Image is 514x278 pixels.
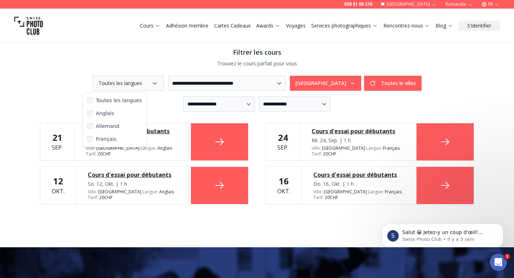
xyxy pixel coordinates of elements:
div: Do. 16, Okt. | 1 h [313,180,405,188]
div: So. 12, Okt. | 1 h [88,180,179,188]
button: S'identifier [459,21,500,31]
div: Toutes les langues [83,92,147,147]
span: Anglais [159,189,174,195]
b: 16 [279,175,289,187]
span: Langue : [141,145,156,151]
a: Cours d'essai pour débutants [312,127,405,135]
button: [GEOGRAPHIC_DATA] [290,76,361,91]
button: Cours [137,21,163,31]
a: Rencontrez-nous [383,22,430,29]
a: Cours d'essai pour débutants [88,170,179,179]
b: 21 [52,131,62,143]
div: Okt. [277,175,290,195]
div: Sep. [277,132,288,152]
a: Cartes Cadeaux [214,22,251,29]
div: [GEOGRAPHIC_DATA] 20 CHF [313,189,405,200]
button: Rencontrez-nous [381,21,433,31]
span: Ville : [313,189,323,195]
div: [GEOGRAPHIC_DATA] 20 CHF [86,145,179,157]
button: Toutes le villes [364,76,422,91]
div: [GEOGRAPHIC_DATA] 20 CHF [88,189,179,200]
div: [GEOGRAPHIC_DATA] 20 CHF [312,145,405,157]
span: Langue : [368,189,384,195]
div: Sep. [52,132,63,152]
span: Français [383,145,400,151]
a: Cours d'essai pour débutants [313,170,405,179]
a: Blog [435,22,453,29]
h3: Filtrer les cours [40,47,474,57]
span: Langue : [366,145,382,151]
span: 1 [504,254,510,259]
span: Allemand [96,123,120,130]
span: Tarif : [313,194,324,200]
input: Français [87,136,93,142]
button: Services photographiques [308,21,381,31]
button: Adhésion membre [163,21,211,31]
button: Blog [433,21,456,31]
span: Anglais [96,110,114,117]
button: Awards [253,21,283,31]
div: Mi. 24, Sep. | 1 h [312,137,405,144]
div: Okt. [52,175,65,195]
button: Voyages [283,21,308,31]
a: 058 51 00 270 [344,1,372,7]
a: Cours [140,22,160,29]
span: Anglais [157,145,172,151]
a: Adhésion membre [166,22,208,29]
span: Toutes les langues [96,97,142,104]
span: Ville : [86,145,95,151]
span: Français [385,189,402,195]
iframe: Intercom notifications message [371,209,514,259]
input: Anglais [87,110,93,116]
span: Tarif : [312,151,322,157]
a: Services photographiques [311,22,378,29]
span: Tarif : [88,194,98,200]
button: Toutes les langues [92,76,164,91]
span: Langue : [142,189,158,195]
b: 12 [53,175,63,187]
b: 24 [278,131,288,143]
iframe: Intercom live chat [490,254,507,271]
span: Français [96,135,117,143]
a: Voyages [286,22,306,29]
a: Awards [256,22,280,29]
span: Ville : [88,189,97,195]
img: Swiss photo club [14,11,43,40]
input: Allemand [87,123,93,129]
span: Tarif : [86,151,96,157]
p: Trouvez le cours parfait pour vous [40,60,474,67]
button: Cartes Cadeaux [211,21,253,31]
input: Toutes les langues [87,98,93,103]
span: Ville : [312,145,321,151]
